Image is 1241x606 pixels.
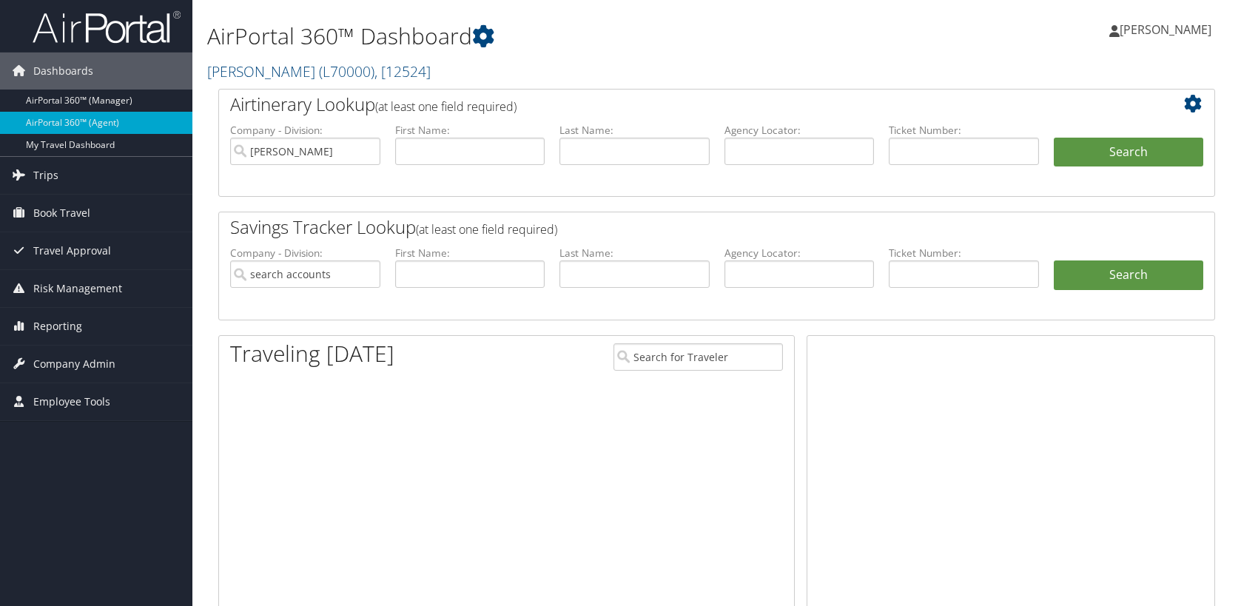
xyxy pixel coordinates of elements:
a: [PERSON_NAME] [207,61,431,81]
button: Search [1054,138,1204,167]
span: Dashboards [33,53,93,90]
label: Company - Division: [230,123,380,138]
label: Company - Division: [230,246,380,260]
span: Company Admin [33,346,115,383]
a: [PERSON_NAME] [1109,7,1226,52]
img: airportal-logo.png [33,10,181,44]
label: First Name: [395,246,545,260]
h2: Savings Tracker Lookup [230,215,1120,240]
span: Risk Management [33,270,122,307]
span: Reporting [33,308,82,345]
h2: Airtinerary Lookup [230,92,1120,117]
h1: Traveling [DATE] [230,338,394,369]
label: Ticket Number: [889,246,1039,260]
label: First Name: [395,123,545,138]
span: (at least one field required) [375,98,517,115]
span: [PERSON_NAME] [1120,21,1211,38]
span: (at least one field required) [416,221,557,238]
input: search accounts [230,260,380,288]
h1: AirPortal 360™ Dashboard [207,21,887,52]
label: Agency Locator: [724,246,875,260]
label: Agency Locator: [724,123,875,138]
a: Search [1054,260,1204,290]
span: Employee Tools [33,383,110,420]
input: Search for Traveler [613,343,783,371]
span: ( L70000 ) [319,61,374,81]
span: Trips [33,157,58,194]
label: Ticket Number: [889,123,1039,138]
label: Last Name: [559,123,710,138]
span: , [ 12524 ] [374,61,431,81]
span: Book Travel [33,195,90,232]
label: Last Name: [559,246,710,260]
span: Travel Approval [33,232,111,269]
